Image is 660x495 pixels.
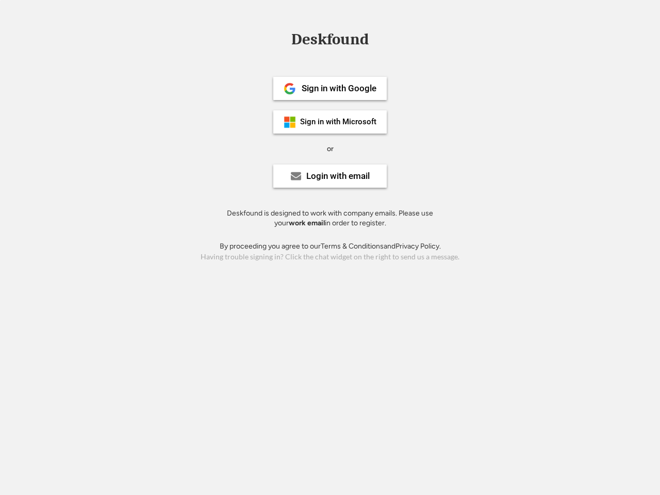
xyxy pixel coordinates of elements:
strong: work email [289,219,325,227]
div: Sign in with Google [302,84,376,93]
img: 1024px-Google__G__Logo.svg.png [284,82,296,95]
div: Deskfound is designed to work with company emails. Please use your in order to register. [214,208,446,228]
div: Sign in with Microsoft [300,118,376,126]
img: ms-symbollockup_mssymbol_19.png [284,116,296,128]
div: or [327,144,334,154]
a: Terms & Conditions [321,242,384,251]
div: Login with email [306,172,370,180]
div: By proceeding you agree to our and [220,241,441,252]
div: Deskfound [286,31,374,47]
a: Privacy Policy. [395,242,441,251]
